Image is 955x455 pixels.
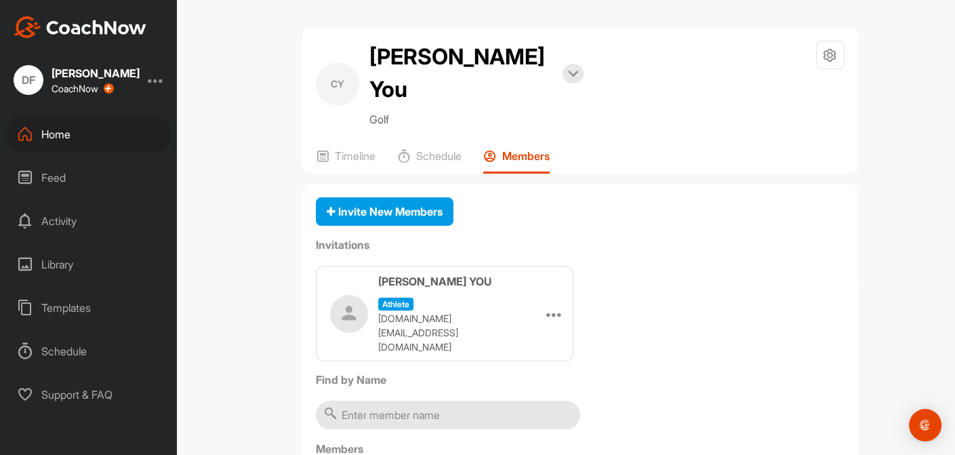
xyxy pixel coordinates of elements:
p: Timeline [335,149,375,163]
button: Invite New Members [316,197,453,226]
div: CY [316,62,359,106]
div: CoachNow [52,83,114,94]
div: Home [7,117,170,151]
img: user [330,295,368,333]
p: Members [502,149,550,163]
span: Invite New Members [327,205,443,218]
div: Templates [7,291,170,325]
h3: [PERSON_NAME] YOU [378,273,491,290]
p: Schedule [416,149,462,163]
div: Feed [7,161,170,195]
div: Open Intercom Messenger [909,409,941,441]
div: Library [7,248,170,281]
div: [PERSON_NAME] [52,68,140,79]
span: athlete [378,298,413,311]
div: DF [14,65,43,95]
div: Support & FAQ [7,378,170,412]
p: [DOMAIN_NAME][EMAIL_ADDRESS][DOMAIN_NAME] [378,311,514,354]
label: Invitations [316,237,845,253]
h2: [PERSON_NAME] You [369,41,552,106]
div: Schedule [7,334,170,368]
div: Activity [7,204,170,238]
img: CoachNow [14,16,146,38]
p: Golf [369,111,584,127]
label: Find by Name [316,372,845,388]
img: arrow-down [568,71,578,77]
input: Enter member name [316,401,580,429]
